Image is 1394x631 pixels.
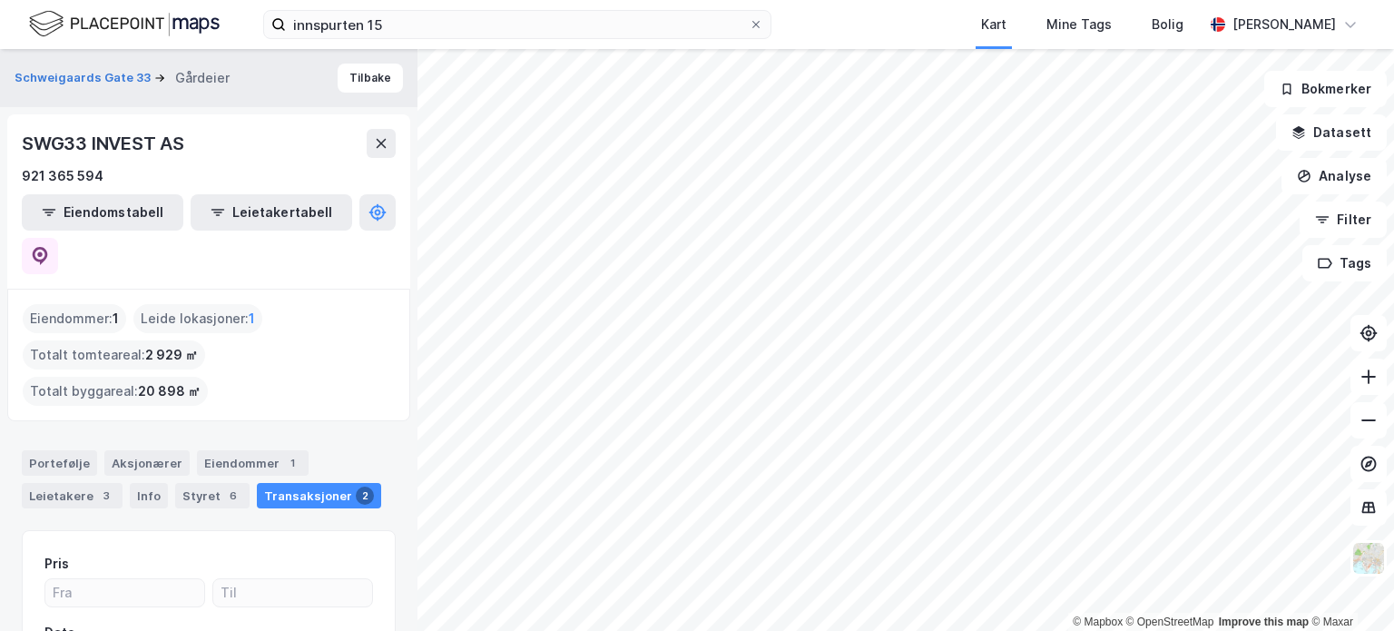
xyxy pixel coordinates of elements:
img: Z [1351,541,1386,576]
iframe: Chat Widget [1303,544,1394,631]
div: Leide lokasjoner : [133,304,262,333]
div: Transaksjoner [257,483,381,508]
div: Mine Tags [1046,14,1112,35]
button: Bokmerker [1264,71,1387,107]
button: Tilbake [338,64,403,93]
a: Mapbox [1073,616,1123,628]
div: SWG33 INVEST AS [22,129,188,158]
div: Totalt byggareal : [23,377,208,406]
button: Tags [1302,245,1387,281]
div: Info [130,483,168,508]
input: Til [213,579,372,606]
div: Totalt tomteareal : [23,340,205,370]
div: Kart [981,14,1006,35]
img: logo.f888ab2527a4732fd821a326f86c7f29.svg [29,8,220,40]
button: Filter [1300,202,1387,238]
div: 1 [283,454,301,472]
span: 1 [249,308,255,330]
div: 3 [97,487,115,505]
input: Fra [45,579,204,606]
button: Schweigaards Gate 33 [15,69,154,87]
div: 2 [356,487,374,505]
button: Leietakertabell [191,194,352,231]
div: Gårdeier [175,67,230,89]
div: 921 365 594 [22,165,103,187]
button: Eiendomstabell [22,194,183,231]
a: OpenStreetMap [1126,616,1214,628]
div: Eiendommer : [23,304,126,333]
button: Datasett [1276,114,1387,151]
div: Eiendommer [197,450,309,476]
span: 20 898 ㎡ [138,380,201,402]
div: Pris [44,553,69,575]
span: 1 [113,308,119,330]
div: Portefølje [22,450,97,476]
span: 2 929 ㎡ [145,344,198,366]
div: Kontrollprogram for chat [1303,544,1394,631]
div: 6 [224,487,242,505]
div: Aksjonærer [104,450,190,476]
div: [PERSON_NAME] [1232,14,1336,35]
div: Bolig [1152,14,1183,35]
input: Søk på adresse, matrikkel, gårdeiere, leietakere eller personer [286,11,749,38]
a: Improve this map [1219,616,1309,628]
div: Styret [175,483,250,508]
button: Analyse [1281,158,1387,194]
div: Leietakere [22,483,123,508]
